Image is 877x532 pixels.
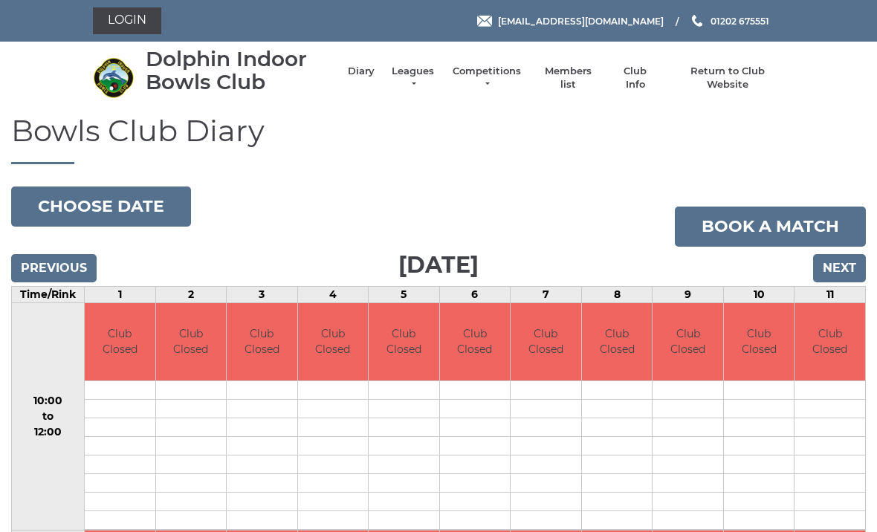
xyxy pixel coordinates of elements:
td: Club Closed [653,303,723,381]
td: Club Closed [369,303,439,381]
td: Club Closed [440,303,511,381]
td: 8 [581,286,653,302]
a: Login [93,7,161,34]
a: Email [EMAIL_ADDRESS][DOMAIN_NAME] [477,14,664,28]
a: Return to Club Website [672,65,784,91]
input: Previous [11,254,97,282]
img: Email [477,16,492,27]
td: Club Closed [85,303,155,381]
a: Phone us 01202 675551 [690,14,769,28]
span: [EMAIL_ADDRESS][DOMAIN_NAME] [498,15,664,26]
span: 01202 675551 [711,15,769,26]
td: 6 [439,286,511,302]
input: Next [813,254,866,282]
td: 9 [653,286,724,302]
td: Club Closed [795,303,865,381]
td: Club Closed [227,303,297,381]
td: 1 [85,286,156,302]
div: Dolphin Indoor Bowls Club [146,48,333,94]
td: 7 [511,286,582,302]
td: Club Closed [156,303,227,381]
td: Club Closed [724,303,795,381]
a: Competitions [451,65,522,91]
button: Choose date [11,186,191,227]
td: Club Closed [511,303,581,381]
td: Time/Rink [12,286,85,302]
td: 5 [369,286,440,302]
img: Dolphin Indoor Bowls Club [93,57,134,98]
td: 10 [723,286,795,302]
td: 3 [227,286,298,302]
a: Leagues [389,65,436,91]
a: Club Info [614,65,657,91]
a: Book a match [675,207,866,247]
a: Diary [348,65,375,78]
td: Club Closed [298,303,369,381]
td: 4 [297,286,369,302]
td: 2 [155,286,227,302]
td: 11 [795,286,866,302]
a: Members list [537,65,598,91]
img: Phone us [692,15,702,27]
h1: Bowls Club Diary [11,114,866,164]
td: Club Closed [582,303,653,381]
td: 10:00 to 12:00 [12,302,85,531]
